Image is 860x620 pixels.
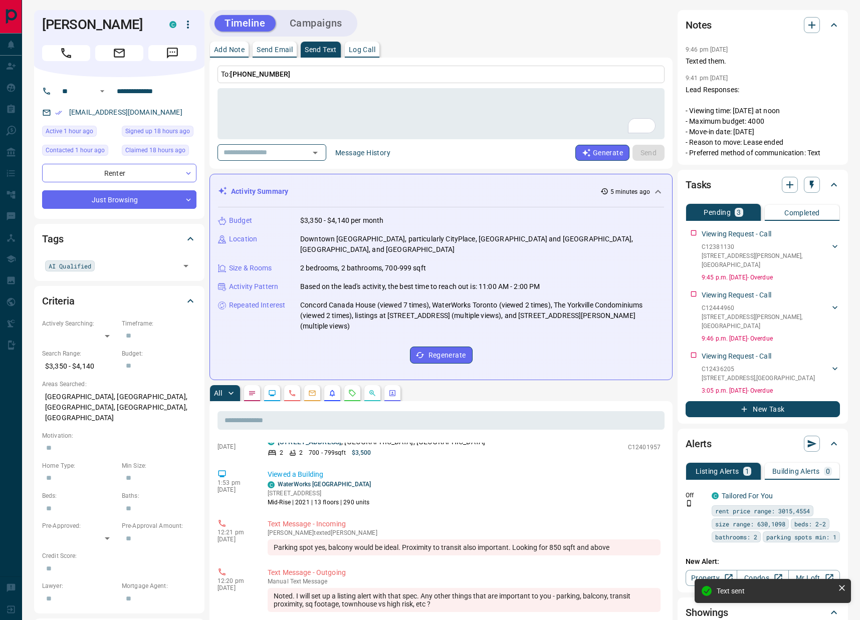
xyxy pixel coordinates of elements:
p: 12:20 pm [218,577,253,584]
button: Generate [575,145,629,161]
svg: Emails [308,389,316,397]
span: bathrooms: 2 [715,532,757,542]
p: Baths: [122,491,196,500]
p: 9:45 p.m. [DATE] - Overdue [702,273,840,282]
p: Pending [704,209,731,216]
span: rent price range: 3015,4554 [715,506,810,516]
p: 5 minutes ago [610,187,650,196]
button: New Task [686,401,840,417]
p: [DATE] [218,536,253,543]
p: Location [229,234,257,244]
p: Concord Canada House (viewed 7 times), WaterWorks Toronto (viewed 2 times), The Yorkville Condomi... [300,300,664,332]
span: size range: 630,1098 [715,519,785,529]
p: Size & Rooms [229,263,272,273]
svg: Listing Alerts [328,389,336,397]
a: [EMAIL_ADDRESS][DOMAIN_NAME] [69,108,182,116]
span: Claimed 18 hours ago [125,145,185,155]
p: [GEOGRAPHIC_DATA], [GEOGRAPHIC_DATA], [GEOGRAPHIC_DATA], [GEOGRAPHIC_DATA], [GEOGRAPHIC_DATA] [42,389,196,426]
p: 3:05 p.m. [DATE] - Overdue [702,386,840,395]
p: Motivation: [42,431,196,440]
p: Viewing Request - Call [702,290,771,300]
p: 2 [299,448,303,457]
span: Signed up 18 hours ago [125,126,190,136]
p: Send Email [257,46,293,53]
p: C12401957 [628,443,661,452]
p: Min Size: [122,461,196,470]
button: Open [179,259,193,273]
p: $3,500 [352,448,371,457]
p: Timeframe: [122,319,196,328]
svg: Email Verified [55,109,62,116]
p: Credit Score: [42,551,196,560]
div: Activity Summary5 minutes ago [218,182,664,201]
button: Open [308,146,322,160]
p: 9:46 p.m. [DATE] - Overdue [702,334,840,343]
p: Completed [784,209,820,216]
p: Texted them. [686,56,840,67]
p: Text Message - Incoming [268,519,661,529]
h2: Criteria [42,293,75,309]
p: [STREET_ADDRESS] [268,489,371,498]
p: Budget: [122,349,196,358]
p: 1:53 pm [218,479,253,486]
div: Noted. I will set up a listing alert with that spec. Any other things that are important to you -... [268,588,661,612]
p: 9:46 pm [DATE] [686,46,728,53]
p: New Alert: [686,556,840,567]
p: 12:21 pm [218,529,253,536]
p: Repeated Interest [229,300,285,311]
p: Budget [229,215,252,226]
p: Pre-Approved: [42,521,117,530]
p: [STREET_ADDRESS][PERSON_NAME] , [GEOGRAPHIC_DATA] [702,251,830,269]
button: Regenerate [410,347,473,364]
p: Search Range: [42,349,117,358]
p: Text Message - Outgoing [268,567,661,578]
span: Email [95,45,143,61]
div: Just Browsing [42,190,196,209]
svg: Requests [348,389,356,397]
p: 3 [737,209,741,216]
span: manual [268,578,289,585]
p: $3,350 - $4,140 [42,358,117,375]
p: Downtown [GEOGRAPHIC_DATA], particularly CityPlace, [GEOGRAPHIC_DATA] and [GEOGRAPHIC_DATA], [GEO... [300,234,664,255]
p: [DATE] [218,584,253,591]
a: Condos [737,570,788,586]
p: Actively Searching: [42,319,117,328]
div: Sat Oct 11 2025 [122,145,196,159]
a: Property [686,570,737,586]
svg: Agent Actions [388,389,396,397]
svg: Push Notification Only [686,500,693,507]
svg: Calls [288,389,296,397]
p: Viewing Request - Call [702,351,771,362]
span: Active 1 hour ago [46,126,93,136]
span: Message [148,45,196,61]
span: parking spots min: 1 [766,532,836,542]
button: Open [96,85,108,97]
div: condos.ca [268,481,275,488]
div: Sat Oct 11 2025 [122,126,196,140]
p: $3,350 - $4,140 per month [300,215,383,226]
p: Off [686,491,706,500]
p: 2 [280,448,283,457]
p: Activity Summary [231,186,288,197]
p: Viewed a Building [268,469,661,480]
p: C12444960 [702,303,830,313]
p: Based on the lead's activity, the best time to reach out is: 11:00 AM - 2:00 PM [300,281,540,292]
div: condos.ca [712,492,719,499]
div: Tags [42,227,196,251]
svg: Lead Browsing Activity [268,389,276,397]
div: condos.ca [169,21,176,28]
p: Home Type: [42,461,117,470]
span: beds: 2-2 [794,519,826,529]
span: Contacted 1 hour ago [46,145,105,155]
p: All [214,390,222,397]
h2: Alerts [686,436,712,452]
div: Tasks [686,173,840,197]
div: C12444960[STREET_ADDRESS][PERSON_NAME],[GEOGRAPHIC_DATA] [702,301,840,333]
p: Mid-Rise | 2021 | 13 floors | 290 units [268,498,371,507]
p: 1 [745,468,749,475]
p: Building Alerts [772,468,820,475]
button: Campaigns [280,15,352,32]
div: Criteria [42,289,196,313]
div: Parking spot yes, balcony would be ideal. Proximity to transit also important. Looking for 850 sq... [268,539,661,555]
div: Renter [42,164,196,182]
